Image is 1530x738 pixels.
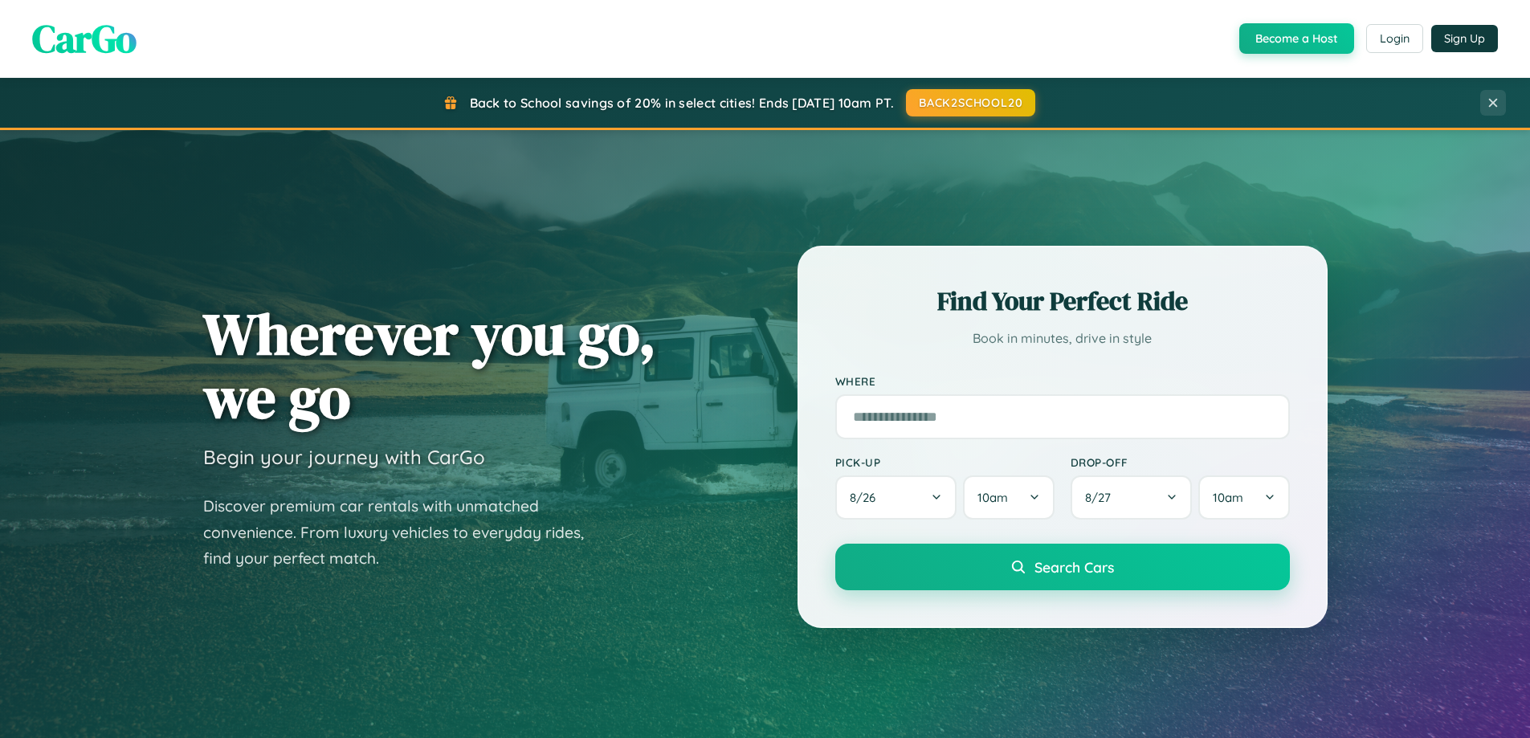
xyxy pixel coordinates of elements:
span: 10am [1213,490,1243,505]
button: 8/27 [1071,475,1193,520]
button: Login [1366,24,1423,53]
h2: Find Your Perfect Ride [835,283,1290,319]
label: Where [835,374,1290,388]
button: Search Cars [835,544,1290,590]
span: CarGo [32,12,137,65]
button: BACK2SCHOOL20 [906,89,1035,116]
span: Back to School savings of 20% in select cities! Ends [DATE] 10am PT. [470,95,894,111]
span: 8 / 27 [1085,490,1119,505]
h1: Wherever you go, we go [203,302,656,429]
p: Discover premium car rentals with unmatched convenience. From luxury vehicles to everyday rides, ... [203,493,605,572]
span: Search Cars [1034,558,1114,576]
button: Become a Host [1239,23,1354,54]
p: Book in minutes, drive in style [835,327,1290,350]
span: 8 / 26 [850,490,883,505]
h3: Begin your journey with CarGo [203,445,485,469]
span: 10am [977,490,1008,505]
label: Drop-off [1071,455,1290,469]
label: Pick-up [835,455,1055,469]
button: Sign Up [1431,25,1498,52]
button: 10am [963,475,1054,520]
button: 10am [1198,475,1289,520]
button: 8/26 [835,475,957,520]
